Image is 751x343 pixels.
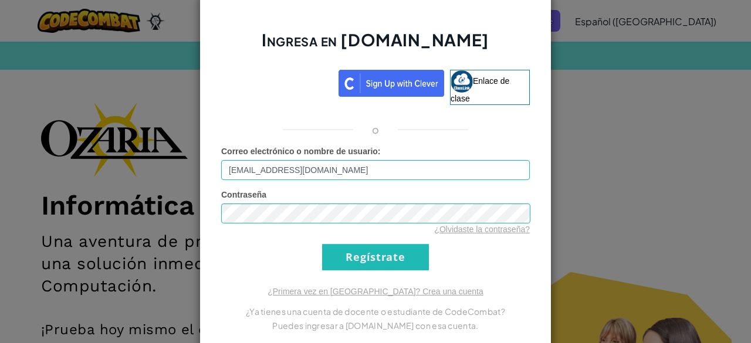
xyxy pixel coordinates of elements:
[221,147,378,156] font: Correo electrónico o nombre de usuario
[272,320,478,331] font: Puedes ingresar a [DOMAIN_NAME] con esa cuenta.
[246,306,505,317] font: ¿Ya tienes una cuenta de docente o estudiante de CodeCombat?
[451,76,509,103] font: Enlace de clase
[339,70,444,97] img: clever_sso_button@2x.png
[322,244,429,270] input: Regístrate
[262,29,489,50] font: Ingresa en [DOMAIN_NAME]
[434,225,530,234] a: ¿Olvidaste la contraseña?
[451,70,473,93] img: classlink-logo-small.png
[221,190,266,199] font: Contraseña
[378,147,381,156] font: :
[268,287,483,296] a: ¿Primera vez en [GEOGRAPHIC_DATA]? Crea una cuenta
[215,69,339,94] iframe: Botón de acceso con Google
[372,123,379,136] font: o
